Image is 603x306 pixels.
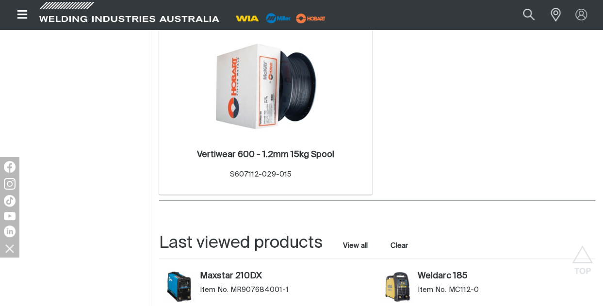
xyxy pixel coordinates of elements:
span: S607112-029-015 [230,171,292,178]
img: Vertiwear 600 - 1.2mm 15kg Spool [214,34,318,138]
input: Product name or item number... [500,4,545,26]
img: hide socials [1,240,18,257]
span: MR907684001-1 [230,285,289,295]
img: Maxstar 210DX [164,271,195,302]
a: Maxstar 210DX [200,271,373,282]
img: Instagram [4,178,16,190]
img: miller [293,11,328,26]
a: Vertiwear 600 - 1.2mm 15kg Spool [197,149,334,161]
img: TikTok [4,195,16,207]
span: MC112-0 [449,285,479,295]
h2: Vertiwear 600 - 1.2mm 15kg Spool [197,150,334,159]
span: Item No. [418,285,446,295]
img: LinkedIn [4,225,16,237]
button: Search products [512,4,545,26]
span: Item No. [200,285,228,295]
button: Scroll to top [571,245,593,267]
h2: Last viewed products [159,232,323,254]
button: Clear all last viewed products [388,239,410,252]
a: Weldarc 185 [418,271,590,282]
a: miller [293,15,328,22]
img: Weldarc 185 [382,271,413,302]
img: Facebook [4,161,16,173]
a: View all last viewed products [343,241,368,251]
img: YouTube [4,212,16,220]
